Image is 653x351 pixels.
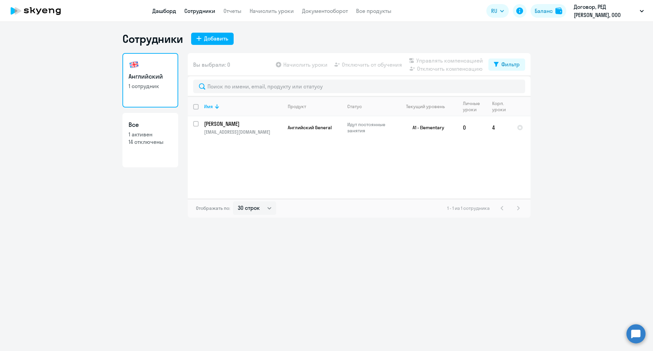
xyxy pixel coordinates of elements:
[347,103,362,110] div: Статус
[204,103,213,110] div: Имя
[574,3,637,19] p: Договор, РЕД [PERSON_NAME], ООО
[302,7,348,14] a: Документооборот
[122,53,178,107] a: Английский1 сотрудник
[356,7,391,14] a: Все продукты
[463,100,486,113] div: Личные уроки
[184,7,215,14] a: Сотрудники
[347,121,394,134] p: Идут постоянные занятия
[463,100,482,113] div: Личные уроки
[122,113,178,167] a: Все1 активен14 отключены
[122,32,183,46] h1: Сотрудники
[204,120,281,128] p: [PERSON_NAME]
[129,59,139,70] img: english
[191,33,234,45] button: Добавить
[406,103,445,110] div: Текущий уровень
[129,120,172,129] h3: Все
[129,138,172,146] p: 14 отключены
[488,58,525,71] button: Фильтр
[129,131,172,138] p: 1 активен
[492,100,507,113] div: Корп. уроки
[347,103,394,110] div: Статус
[501,60,520,68] div: Фильтр
[570,3,647,19] button: Договор, РЕД [PERSON_NAME], ООО
[492,100,511,113] div: Корп. уроки
[152,7,176,14] a: Дашборд
[129,72,172,81] h3: Английский
[196,205,230,211] span: Отображать по:
[394,116,457,139] td: A1 - Elementary
[204,129,282,135] p: [EMAIL_ADDRESS][DOMAIN_NAME]
[250,7,294,14] a: Начислить уроки
[288,124,332,131] span: Английский General
[400,103,457,110] div: Текущий уровень
[204,34,228,43] div: Добавить
[129,82,172,90] p: 1 сотрудник
[193,61,230,69] span: Вы выбрали: 0
[535,7,553,15] div: Баланс
[486,4,509,18] button: RU
[204,120,282,128] a: [PERSON_NAME]
[487,116,512,139] td: 4
[223,7,241,14] a: Отчеты
[193,80,525,93] input: Поиск по имени, email, продукту или статусу
[531,4,566,18] button: Балансbalance
[491,7,497,15] span: RU
[555,7,562,14] img: balance
[457,116,487,139] td: 0
[288,103,306,110] div: Продукт
[204,103,282,110] div: Имя
[447,205,490,211] span: 1 - 1 из 1 сотрудника
[288,103,341,110] div: Продукт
